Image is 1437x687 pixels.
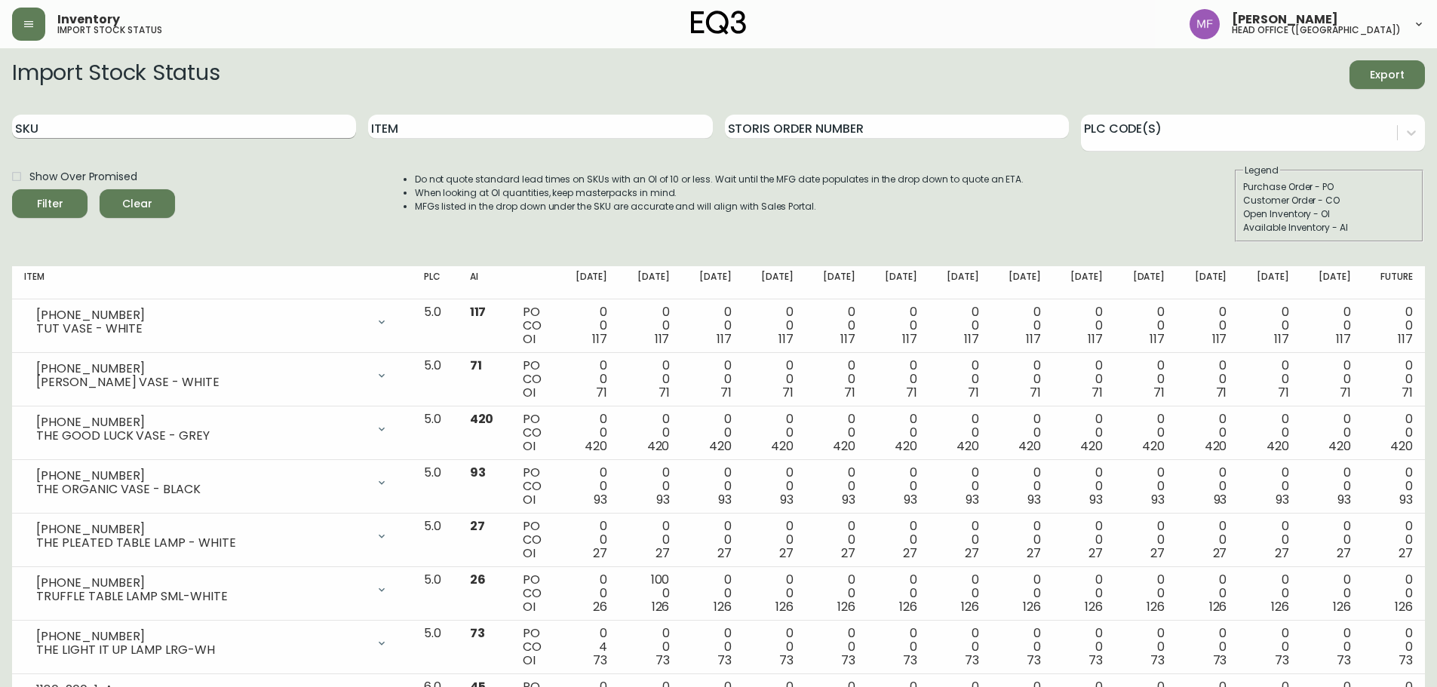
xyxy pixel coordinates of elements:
[1301,266,1363,299] th: [DATE]
[24,627,400,660] div: [PHONE_NUMBER]THE LIGHT IT UP LAMP LRG-WH
[1275,652,1289,669] span: 73
[1150,330,1165,348] span: 117
[1088,330,1103,348] span: 117
[1216,384,1227,401] span: 71
[1189,359,1227,400] div: 0 0
[12,60,220,89] h2: Import Stock Status
[570,466,607,507] div: 0 0
[837,598,855,615] span: 126
[1274,330,1289,348] span: 117
[1251,359,1288,400] div: 0 0
[36,523,367,536] div: [PHONE_NUMBER]
[656,544,670,562] span: 27
[1375,413,1413,453] div: 0 0
[1026,330,1041,348] span: 117
[1243,194,1415,207] div: Customer Order - CO
[756,627,794,667] div: 0 0
[24,413,400,446] div: [PHONE_NUMBER]THE GOOD LUCK VASE - GREY
[1337,544,1351,562] span: 27
[782,384,794,401] span: 71
[36,308,367,322] div: [PHONE_NUMBER]
[1003,466,1041,507] div: 0 0
[470,464,486,481] span: 93
[36,469,367,483] div: [PHONE_NUMBER]
[840,330,855,348] span: 117
[806,266,867,299] th: [DATE]
[36,362,367,376] div: [PHONE_NUMBER]
[1333,598,1351,615] span: 126
[1153,384,1165,401] span: 71
[693,466,731,507] div: 0 0
[631,305,669,346] div: 0 0
[780,491,794,508] span: 93
[596,384,607,401] span: 71
[1375,573,1413,614] div: 0 0
[1127,627,1165,667] div: 0 0
[693,359,731,400] div: 0 0
[1313,413,1351,453] div: 0 0
[1003,520,1041,560] div: 0 0
[964,330,979,348] span: 117
[585,437,607,455] span: 420
[523,413,546,453] div: PO CO
[1127,305,1165,346] div: 0 0
[557,266,619,299] th: [DATE]
[647,437,670,455] span: 420
[1023,598,1041,615] span: 126
[1399,491,1413,508] span: 93
[841,544,855,562] span: 27
[1213,652,1227,669] span: 73
[1003,359,1041,400] div: 0 0
[842,491,855,508] span: 93
[775,598,794,615] span: 126
[941,305,979,346] div: 0 0
[1127,520,1165,560] div: 0 0
[904,491,917,508] span: 93
[523,330,536,348] span: OI
[841,652,855,669] span: 73
[1328,437,1351,455] span: 420
[523,573,546,614] div: PO CO
[991,266,1053,299] th: [DATE]
[631,573,669,614] div: 100 0
[718,491,732,508] span: 93
[1362,66,1413,84] span: Export
[415,173,1024,186] li: Do not quote standard lead times on SKUs with an OI of 10 or less. Wait until the MFG date popula...
[756,573,794,614] div: 0 0
[756,359,794,400] div: 0 0
[570,359,607,400] div: 0 0
[880,359,917,400] div: 0 0
[1398,330,1413,348] span: 117
[412,460,457,514] td: 5.0
[968,384,979,401] span: 71
[1340,384,1351,401] span: 71
[1313,520,1351,560] div: 0 0
[523,520,546,560] div: PO CO
[1089,491,1103,508] span: 93
[1127,573,1165,614] div: 0 0
[1065,520,1103,560] div: 0 0
[523,437,536,455] span: OI
[1092,384,1103,401] span: 71
[1239,266,1300,299] th: [DATE]
[12,266,412,299] th: Item
[631,359,669,400] div: 0 0
[523,384,536,401] span: OI
[1232,26,1401,35] h5: head office ([GEOGRAPHIC_DATA])
[941,520,979,560] div: 0 0
[756,413,794,453] div: 0 0
[593,598,607,615] span: 26
[1150,652,1165,669] span: 73
[415,200,1024,213] li: MFGs listed in the drop down under the SKU are accurate and will align with Sales Portal.
[470,357,482,374] span: 71
[818,359,855,400] div: 0 0
[1065,573,1103,614] div: 0 0
[593,544,607,562] span: 27
[1271,598,1289,615] span: 126
[415,186,1024,200] li: When looking at OI quantities, keep masterpacks in mind.
[1375,305,1413,346] div: 0 0
[1189,466,1227,507] div: 0 0
[1214,491,1227,508] span: 93
[1189,520,1227,560] div: 0 0
[941,359,979,400] div: 0 0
